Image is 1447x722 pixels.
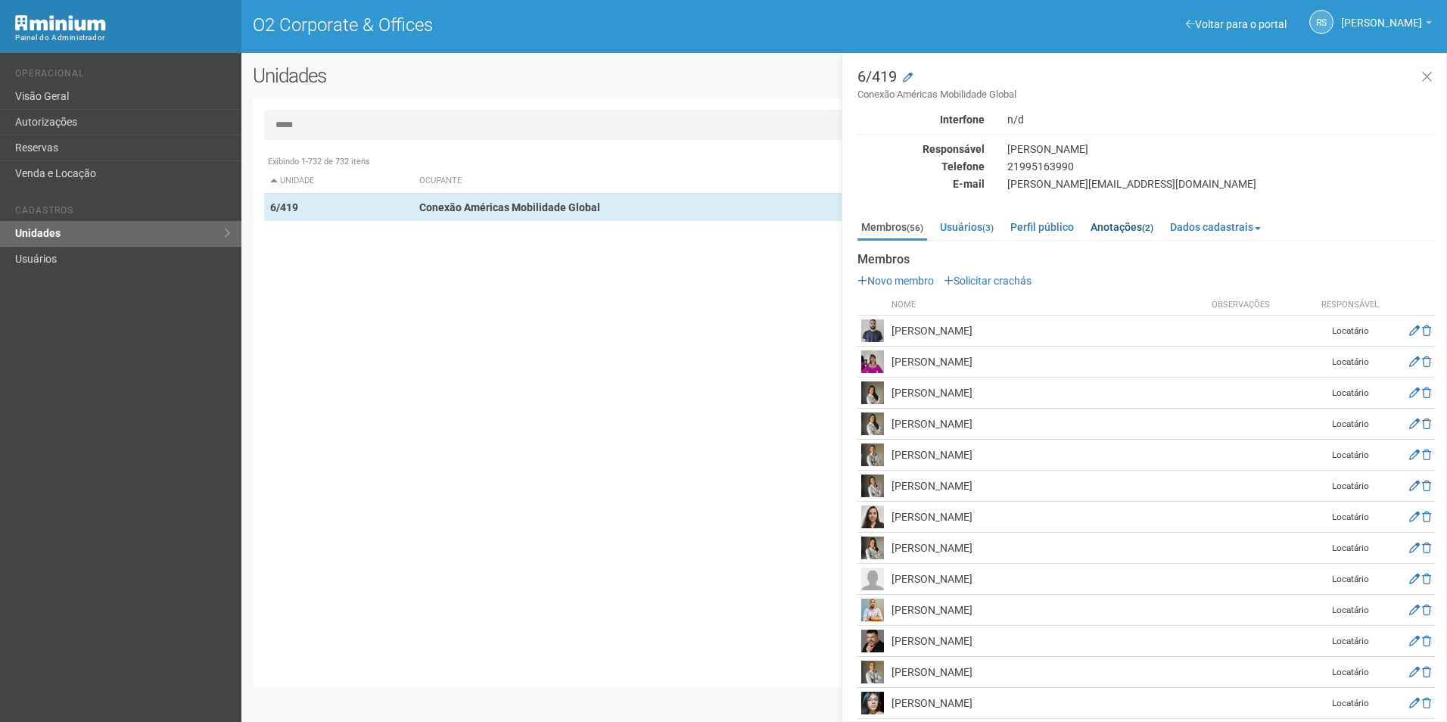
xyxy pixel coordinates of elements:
td: Locatário [1312,626,1388,657]
a: Excluir membro [1422,480,1431,492]
a: Editar membro [1409,542,1420,554]
a: Excluir membro [1422,635,1431,647]
li: Cadastros [15,205,230,221]
div: [PERSON_NAME][EMAIL_ADDRESS][DOMAIN_NAME] [996,177,1446,191]
th: Unidade: activate to sort column descending [264,169,413,194]
div: Painel do Administrador [15,31,230,45]
a: Editar membro [1409,356,1420,368]
a: Excluir membro [1422,325,1431,337]
img: user.png [861,630,884,652]
td: [PERSON_NAME] [888,564,1208,595]
li: Operacional [15,68,230,84]
a: Editar membro [1409,325,1420,337]
a: Excluir membro [1422,573,1431,585]
small: (2) [1142,223,1153,233]
img: Minium [15,15,106,31]
td: [PERSON_NAME] [888,316,1208,347]
a: Editar membro [1409,604,1420,616]
th: Observações [1208,295,1312,316]
small: (56) [907,223,923,233]
div: 21995163990 [996,160,1446,173]
strong: 6/419 [270,201,298,213]
h3: 6/419 [857,69,1435,101]
th: Nome [888,295,1208,316]
td: [PERSON_NAME] [888,595,1208,626]
td: Locatário [1312,533,1388,564]
a: Excluir membro [1422,387,1431,399]
div: Telefone [846,160,996,173]
th: Ocupante: activate to sort column ascending [413,169,925,194]
a: Membros(56) [857,216,927,241]
td: Locatário [1312,316,1388,347]
img: user.png [861,506,884,528]
a: Excluir membro [1422,697,1431,709]
a: RS [1309,10,1333,34]
a: Perfil público [1007,216,1078,238]
h2: Unidades [253,64,733,87]
a: Anotações(2) [1087,216,1157,238]
a: Usuários(3) [936,216,997,238]
img: user.png [861,381,884,404]
td: Locatário [1312,347,1388,378]
img: user.png [861,412,884,435]
a: Editar membro [1409,666,1420,678]
h1: O2 Corporate & Offices [253,15,833,35]
a: Editar membro [1409,418,1420,430]
div: Responsável [846,142,996,156]
a: Excluir membro [1422,666,1431,678]
strong: Conexão Américas Mobilidade Global [419,201,600,213]
td: Locatário [1312,657,1388,688]
a: Editar membro [1409,449,1420,461]
a: Editar membro [1409,697,1420,709]
img: user.png [861,599,884,621]
td: [PERSON_NAME] [888,471,1208,502]
td: Locatário [1312,440,1388,471]
a: Excluir membro [1422,604,1431,616]
a: Editar membro [1409,635,1420,647]
a: Editar membro [1409,573,1420,585]
a: Excluir membro [1422,542,1431,554]
small: Conexão Américas Mobilidade Global [857,88,1435,101]
td: Locatário [1312,688,1388,719]
span: Rayssa Soares Ribeiro [1341,2,1422,29]
td: [PERSON_NAME] [888,347,1208,378]
td: [PERSON_NAME] [888,502,1208,533]
a: [PERSON_NAME] [1341,19,1432,31]
td: [PERSON_NAME] [888,440,1208,471]
td: Locatário [1312,595,1388,626]
a: Voltar para o portal [1186,18,1287,30]
a: Dados cadastrais [1166,216,1265,238]
a: Editar membro [1409,387,1420,399]
a: Editar membro [1409,480,1420,492]
strong: Membros [857,253,1435,266]
a: Modificar a unidade [903,70,913,86]
a: Excluir membro [1422,356,1431,368]
td: Locatário [1312,471,1388,502]
a: Editar membro [1409,511,1420,523]
td: [PERSON_NAME] [888,626,1208,657]
a: Solicitar crachás [944,275,1032,287]
div: [PERSON_NAME] [996,142,1446,156]
img: user.png [861,443,884,466]
img: user.png [861,319,884,342]
div: E-mail [846,177,996,191]
small: (3) [982,223,994,233]
img: user.png [861,475,884,497]
img: user.png [861,568,884,590]
img: user.png [861,537,884,559]
a: Excluir membro [1422,449,1431,461]
td: [PERSON_NAME] [888,688,1208,719]
td: [PERSON_NAME] [888,533,1208,564]
td: Locatário [1312,409,1388,440]
a: Excluir membro [1422,511,1431,523]
div: Interfone [846,113,996,126]
a: Excluir membro [1422,418,1431,430]
th: Responsável [1312,295,1388,316]
td: Locatário [1312,564,1388,595]
td: [PERSON_NAME] [888,409,1208,440]
div: Exibindo 1-732 de 732 itens [264,155,1424,169]
td: [PERSON_NAME] [888,378,1208,409]
a: Novo membro [857,275,934,287]
div: n/d [996,113,1446,126]
img: user.png [861,692,884,714]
